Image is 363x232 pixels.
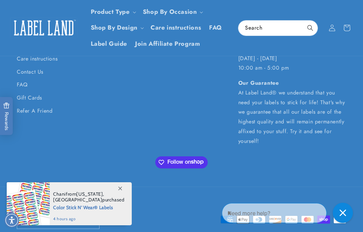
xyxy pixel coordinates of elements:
span: 4 hours ago [53,216,125,222]
div: Accessibility Menu [4,213,19,228]
span: from , purchased [53,191,125,203]
span: Join Affiliate Program [135,40,200,48]
summary: Shop By Occasion [139,4,206,20]
span: [US_STATE] [76,191,103,197]
p: At Label Land® we understand that you need your labels to stick for life! That's why we guarantee... [238,78,346,146]
a: Product Type [91,7,130,16]
img: Label Land [10,17,77,38]
a: FAQ [17,78,28,91]
summary: Product Type [87,4,139,20]
a: Care instructions [17,52,57,66]
span: Rewards [3,103,10,130]
a: FAQ [205,20,226,36]
a: Gift Cards [17,91,42,105]
span: FAQ [209,24,222,32]
span: Color Stick N' Wear® Labels [53,203,125,211]
iframe: Gorgias Floating Chat [222,200,356,225]
iframe: Sign Up via Text for Offers [5,178,85,198]
a: Shop By Design [91,23,137,32]
strong: Our Guarantee [238,79,279,87]
a: Contact Us [17,66,43,79]
summary: Shop By Design [87,20,147,36]
a: Label Land [8,15,80,41]
span: Shop By Occasion [143,8,197,16]
a: Care instructions [147,20,205,36]
a: Join Affiliate Program [131,36,204,52]
span: Label Guide [91,40,127,48]
a: Label Guide [87,36,131,52]
a: Refer A Friend [17,105,52,118]
span: Care instructions [151,24,201,32]
span: [GEOGRAPHIC_DATA] [53,197,102,203]
button: Search [303,21,318,35]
